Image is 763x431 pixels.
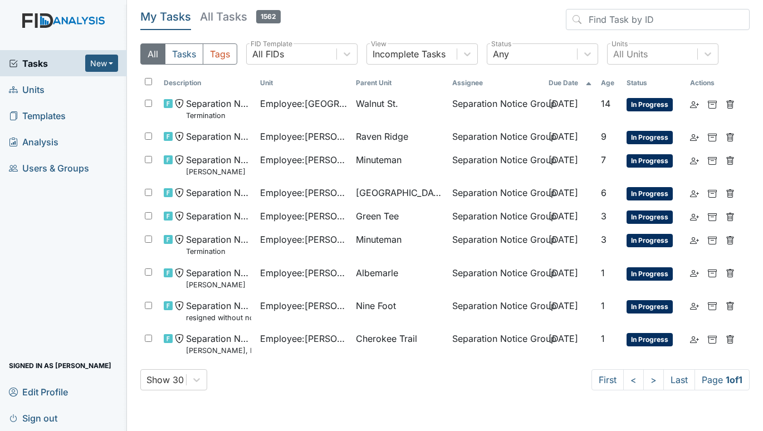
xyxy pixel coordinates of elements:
span: Analysis [9,133,58,150]
span: 1 [601,333,605,344]
th: Toggle SortBy [544,74,596,92]
button: Tags [203,43,237,65]
span: Employee : [PERSON_NAME], [PERSON_NAME] [260,130,348,143]
td: Separation Notice Group [448,262,544,295]
small: Termination [186,246,251,257]
span: Templates [9,107,66,124]
span: Separation Notice Termination [186,97,251,121]
td: Separation Notice Group [448,295,544,327]
a: First [591,369,624,390]
span: [DATE] [549,131,578,142]
span: In Progress [627,210,673,224]
small: Termination [186,110,251,121]
a: Delete [726,332,735,345]
a: Archive [708,332,717,345]
a: Delete [726,266,735,280]
td: Separation Notice Group [448,125,544,149]
a: Delete [726,130,735,143]
span: Separation Notice Pellom, Missy, Resignation [186,332,251,356]
span: [GEOGRAPHIC_DATA] [356,186,443,199]
a: > [643,369,664,390]
td: Separation Notice Group [448,92,544,125]
span: Employee : [PERSON_NAME] [260,153,348,166]
h5: All Tasks [200,9,281,25]
a: Delete [726,97,735,110]
span: [DATE] [549,234,578,245]
span: [DATE] [549,98,578,109]
span: [DATE] [549,154,578,165]
span: 1562 [256,10,281,23]
a: Archive [708,186,717,199]
td: Separation Notice Group [448,205,544,228]
h5: My Tasks [140,9,191,25]
button: All [140,43,165,65]
small: resigned without notice [186,312,251,323]
span: Minuteman [356,233,402,246]
a: Tasks [9,57,85,70]
span: Edit Profile [9,383,68,400]
span: Employee : [PERSON_NAME] [260,233,348,246]
div: All Units [613,47,648,61]
span: Raven Ridge [356,130,408,143]
span: 1 [601,267,605,278]
span: Albemarle [356,266,398,280]
span: Units [9,81,45,98]
span: Cherokee Trail [356,332,417,345]
span: [DATE] [549,300,578,311]
span: [DATE] [549,267,578,278]
span: Minuteman [356,153,402,166]
span: Nine Foot [356,299,396,312]
th: Toggle SortBy [622,74,686,92]
span: Separation Notice [186,130,251,143]
th: Toggle SortBy [159,74,256,92]
small: [PERSON_NAME] [186,166,251,177]
span: Separation Notice resigned without notice [186,299,251,323]
span: Separation Notice Termination [186,233,251,257]
th: Toggle SortBy [351,74,448,92]
a: Delete [726,233,735,246]
span: In Progress [627,300,673,314]
td: Separation Notice Group [448,228,544,261]
span: Employee : [PERSON_NAME] [260,209,348,223]
span: 3 [601,210,607,222]
span: In Progress [627,234,673,247]
span: [DATE] [549,187,578,198]
span: Employee : [PERSON_NAME] [260,332,348,345]
div: All FIDs [252,47,284,61]
th: Assignee [448,74,544,92]
nav: task-pagination [591,369,750,390]
td: Separation Notice Group [448,182,544,205]
a: Archive [708,130,717,143]
td: Separation Notice Group [448,149,544,182]
a: Delete [726,186,735,199]
span: In Progress [627,154,673,168]
span: In Progress [627,131,673,144]
a: Delete [726,209,735,223]
span: 6 [601,187,607,198]
span: Green Tee [356,209,399,223]
span: In Progress [627,333,673,346]
span: Employee : [PERSON_NAME] [260,266,348,280]
td: Separation Notice Group [448,327,544,360]
small: [PERSON_NAME], Resignation [186,345,251,356]
span: Users & Groups [9,159,89,177]
small: [PERSON_NAME] [186,280,251,290]
span: 7 [601,154,606,165]
a: Last [663,369,695,390]
button: New [85,55,119,72]
div: Type filter [140,43,237,65]
span: In Progress [627,187,673,200]
span: In Progress [627,267,673,281]
a: Delete [726,299,735,312]
span: Employee : [PERSON_NAME] [260,299,348,312]
span: Separation Notice [186,186,251,199]
span: Signed in as [PERSON_NAME] [9,357,111,374]
a: Archive [708,153,717,166]
strong: 1 of 1 [726,374,742,385]
div: Incomplete Tasks [373,47,446,61]
input: Toggle All Rows Selected [145,78,152,85]
span: 3 [601,234,607,245]
div: Any [493,47,509,61]
span: Separation Notice Izetta Howell [186,266,251,290]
